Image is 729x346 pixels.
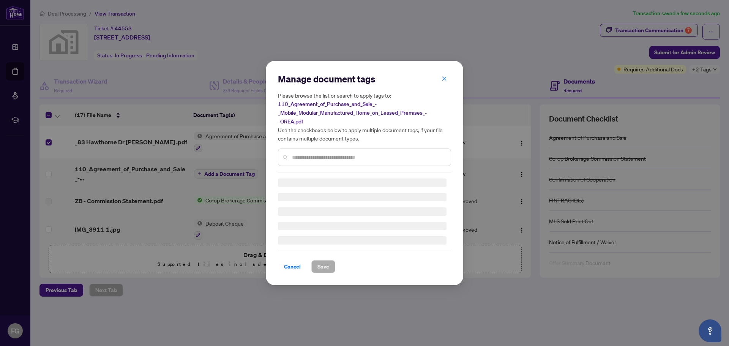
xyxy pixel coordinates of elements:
[278,91,451,142] h5: Please browse the list or search to apply tags to: Use the checkboxes below to apply multiple doc...
[278,101,427,125] span: 110_Agreement_of_Purchase_and_Sale_-_Mobile_Modular_Manufactured_Home_on_Leased_Premises_-_OREA.pdf
[311,260,335,273] button: Save
[278,260,307,273] button: Cancel
[699,319,721,342] button: Open asap
[284,261,301,273] span: Cancel
[442,76,447,81] span: close
[278,73,451,85] h2: Manage document tags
